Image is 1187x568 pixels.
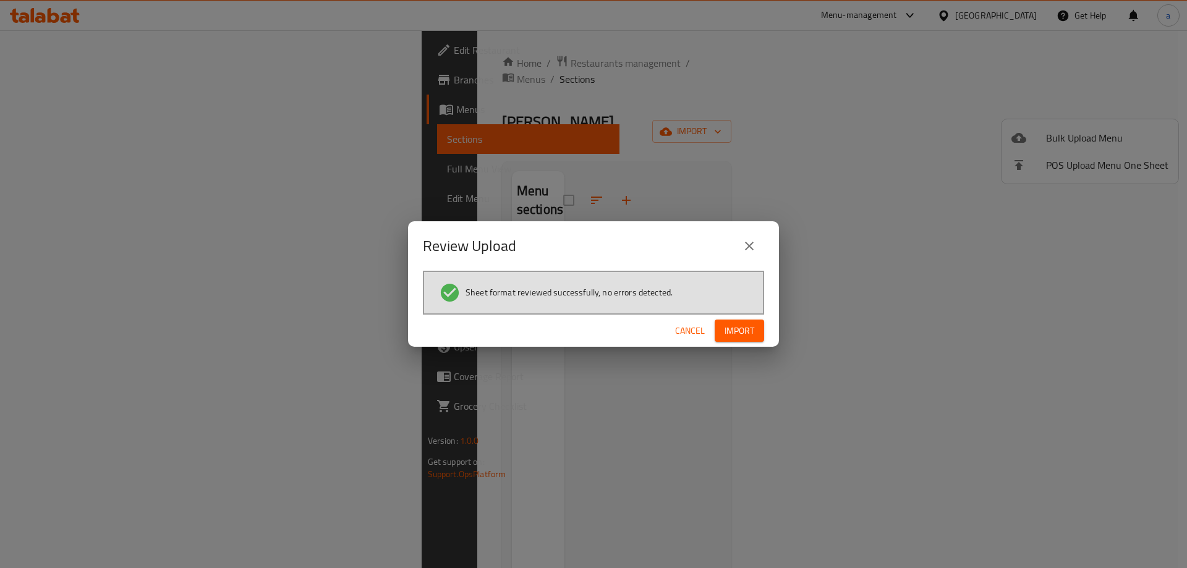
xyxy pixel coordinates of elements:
[715,320,764,342] button: Import
[675,323,705,339] span: Cancel
[466,286,673,299] span: Sheet format reviewed successfully, no errors detected.
[734,231,764,261] button: close
[670,320,710,342] button: Cancel
[423,236,516,256] h2: Review Upload
[725,323,754,339] span: Import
